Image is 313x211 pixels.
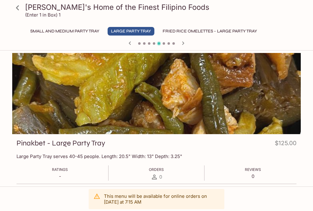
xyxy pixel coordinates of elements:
div: Pinakbet - Large Party Tray [12,53,301,134]
button: Large Party Tray [108,27,154,36]
h3: [PERSON_NAME]'s Home of the Finest Filipino Foods [25,2,298,12]
span: 0 [159,174,162,180]
h4: $125.00 [275,138,296,150]
button: Fried Rice Omelettes - Large Party Tray [159,27,260,36]
p: - [52,173,68,179]
p: 0 [245,173,261,179]
p: Large Party Tray serves 40-45 people. Length: 20.5" Width: 13" Depth: 3.25" [17,153,296,159]
button: Small and Medium Party Tray [27,27,103,36]
span: Reviews [245,167,261,172]
h3: Pinakbet - Large Party Tray [17,138,105,148]
span: Orders [149,167,164,172]
span: Ratings [52,167,68,172]
p: This menu will be available for online orders on [DATE] at 7:15 AM [104,193,219,205]
p: (Enter 1 in Box) 1 [25,12,61,18]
